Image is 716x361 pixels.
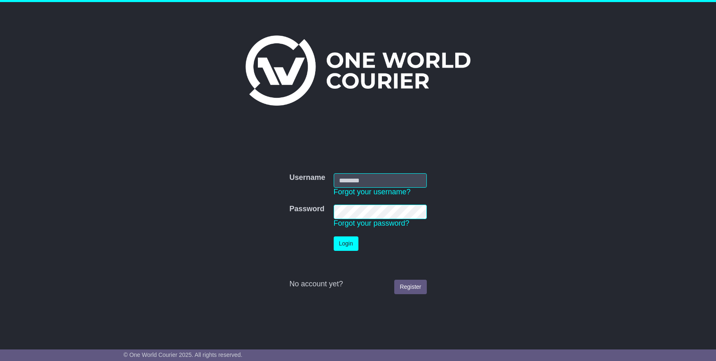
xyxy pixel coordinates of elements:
a: Register [394,280,426,294]
a: Forgot your username? [334,188,411,196]
img: One World [246,35,470,106]
label: Password [289,205,324,214]
div: No account yet? [289,280,426,289]
a: Forgot your password? [334,219,409,227]
label: Username [289,173,325,182]
span: © One World Courier 2025. All rights reserved. [124,352,243,358]
button: Login [334,236,358,251]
